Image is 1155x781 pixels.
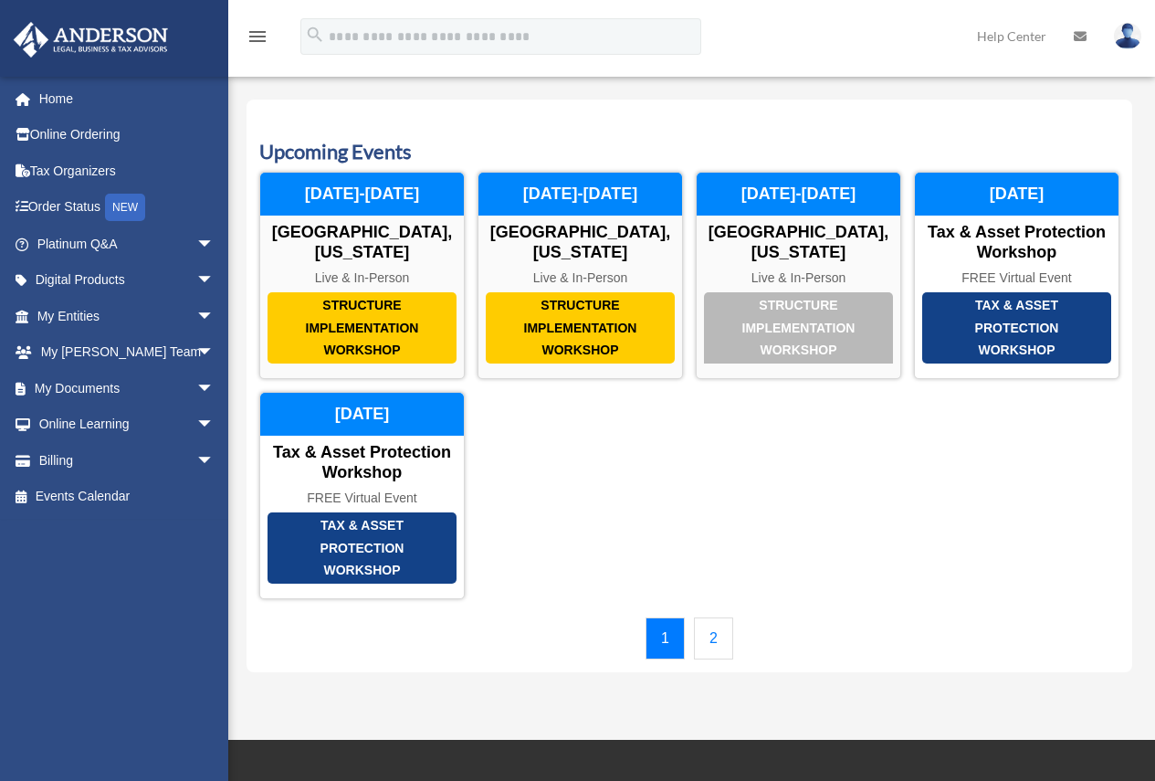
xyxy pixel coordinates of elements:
[247,26,268,47] i: menu
[259,392,465,599] a: Tax & Asset Protection Workshop Tax & Asset Protection Workshop FREE Virtual Event [DATE]
[8,22,173,58] img: Anderson Advisors Platinum Portal
[486,292,675,364] div: Structure Implementation Workshop
[13,153,242,189] a: Tax Organizers
[646,617,685,660] a: 1
[196,334,233,372] span: arrow_drop_down
[915,173,1118,216] div: [DATE]
[13,442,242,479] a: Billingarrow_drop_down
[13,189,242,227] a: Order StatusNEW
[13,226,242,262] a: Platinum Q&Aarrow_drop_down
[260,223,464,262] div: [GEOGRAPHIC_DATA], [US_STATE]
[478,270,682,286] div: Live & In-Person
[922,292,1111,364] div: Tax & Asset Protection Workshop
[13,117,242,153] a: Online Ordering
[268,292,457,364] div: Structure Implementation Workshop
[260,270,464,286] div: Live & In-Person
[696,172,901,379] a: Structure Implementation Workshop [GEOGRAPHIC_DATA], [US_STATE] Live & In-Person [DATE]-[DATE]
[305,25,325,45] i: search
[247,32,268,47] a: menu
[13,370,242,406] a: My Documentsarrow_drop_down
[268,512,457,584] div: Tax & Asset Protection Workshop
[478,172,683,379] a: Structure Implementation Workshop [GEOGRAPHIC_DATA], [US_STATE] Live & In-Person [DATE]-[DATE]
[914,172,1119,379] a: Tax & Asset Protection Workshop Tax & Asset Protection Workshop FREE Virtual Event [DATE]
[260,443,464,482] div: Tax & Asset Protection Workshop
[915,223,1118,262] div: Tax & Asset Protection Workshop
[13,334,242,371] a: My [PERSON_NAME] Teamarrow_drop_down
[697,173,900,216] div: [DATE]-[DATE]
[13,479,233,515] a: Events Calendar
[196,442,233,480] span: arrow_drop_down
[196,370,233,407] span: arrow_drop_down
[478,173,682,216] div: [DATE]-[DATE]
[13,298,242,334] a: My Entitiesarrow_drop_down
[704,292,893,364] div: Structure Implementation Workshop
[260,393,464,437] div: [DATE]
[196,262,233,300] span: arrow_drop_down
[196,226,233,263] span: arrow_drop_down
[13,406,242,443] a: Online Learningarrow_drop_down
[694,617,733,660] a: 2
[478,223,682,262] div: [GEOGRAPHIC_DATA], [US_STATE]
[260,491,464,506] div: FREE Virtual Event
[13,80,242,117] a: Home
[697,223,900,262] div: [GEOGRAPHIC_DATA], [US_STATE]
[1114,23,1141,49] img: User Pic
[105,194,145,221] div: NEW
[259,172,465,379] a: Structure Implementation Workshop [GEOGRAPHIC_DATA], [US_STATE] Live & In-Person [DATE]-[DATE]
[697,270,900,286] div: Live & In-Person
[196,298,233,335] span: arrow_drop_down
[196,406,233,444] span: arrow_drop_down
[13,262,242,299] a: Digital Productsarrow_drop_down
[915,270,1118,286] div: FREE Virtual Event
[259,138,1119,166] h3: Upcoming Events
[260,173,464,216] div: [DATE]-[DATE]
